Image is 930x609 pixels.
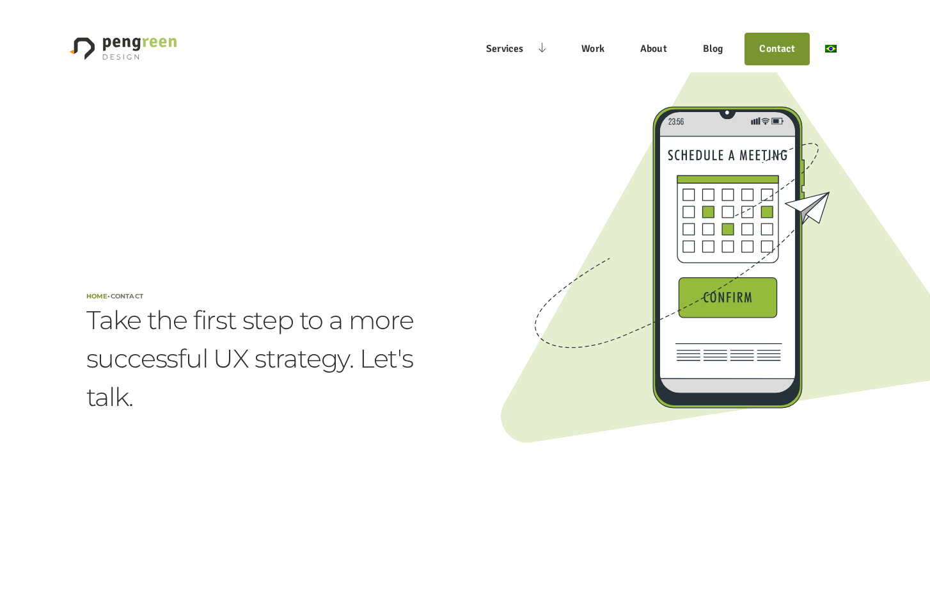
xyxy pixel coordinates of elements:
[817,35,840,64] a: pt_BR
[86,291,143,301] nav: breadcrumbs
[825,45,837,53] img: Português do Brasil
[688,35,737,64] a: Blog
[471,35,537,64] a: Services
[111,292,143,300] h1: Contact
[752,42,802,56] a: Contact
[107,292,110,300] span: •
[471,33,840,65] nav: Main
[626,35,682,64] a: About
[567,35,619,64] a: Work
[537,33,553,65] button: Services sub-menu
[86,292,108,300] a: Home
[86,301,433,416] span: Take the first step to a more successful UX strategy. Let's talk.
